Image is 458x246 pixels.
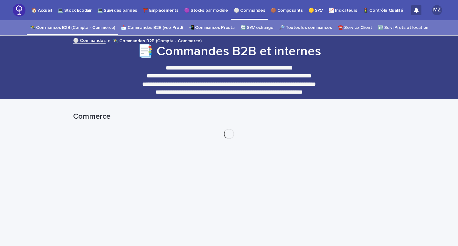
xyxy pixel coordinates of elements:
h1: Commerce [73,112,385,121]
a: 🔄 SAV échange [240,20,274,35]
a: 🔎 Toutes les commandes [279,20,332,35]
a: 📲 Commandes Presta [189,20,234,35]
a: ☎️ Service Client [338,20,372,35]
p: 🛰️ Commandes B2B (Compta - Commerce) [113,37,202,44]
img: JzSyWMYZRrOrwMBeQwjA [13,4,25,17]
a: 🛰️ Commandes B2B (Compta - Commerce) [30,20,115,35]
div: MZ [432,5,442,15]
a: 📩 Commandes B2B (vue Prod) [121,20,183,35]
a: ↩️ Suivi Prêts et location [378,20,428,35]
h1: 📑 Commandes B2B et internes [73,44,385,59]
a: ⚪ Commandes [73,37,106,44]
